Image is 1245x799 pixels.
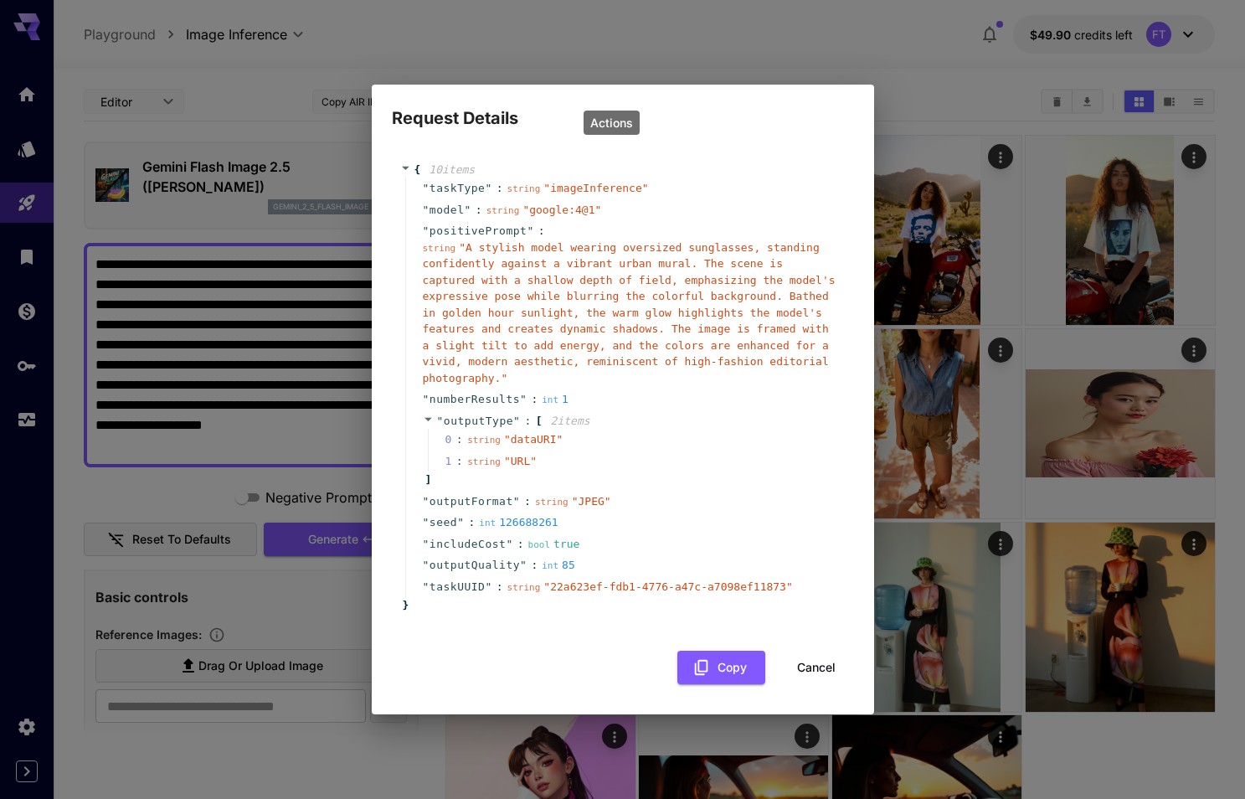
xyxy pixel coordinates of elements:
[429,163,475,176] span: 10 item s
[423,495,430,508] span: "
[513,495,520,508] span: "
[423,559,430,571] span: "
[506,538,512,550] span: "
[423,204,430,216] span: "
[542,557,575,574] div: 85
[430,514,457,531] span: seed
[430,536,507,553] span: includeCost
[414,162,421,178] span: {
[677,651,765,685] button: Copy
[430,579,486,595] span: taskUUID
[538,223,545,240] span: :
[542,394,558,405] span: int
[517,536,524,553] span: :
[423,241,836,384] span: " A stylish model wearing oversized sunglasses, standing confidently against a vibrant urban mura...
[456,431,463,448] div: :
[479,514,558,531] div: 126688261
[504,433,563,446] span: " dataURI "
[430,391,520,408] span: numberResults
[423,472,432,488] span: ]
[467,435,501,446] span: string
[486,205,520,216] span: string
[456,453,463,470] div: :
[423,393,430,405] span: "
[496,180,503,197] span: :
[423,224,430,237] span: "
[479,518,496,528] span: int
[543,580,792,593] span: " 22a623ef-fdb1-4776-a47c-a7098ef11873 "
[444,415,513,427] span: outputType
[520,559,527,571] span: "
[423,182,430,194] span: "
[542,391,568,408] div: 1
[423,243,456,254] span: string
[527,224,533,237] span: "
[513,415,520,427] span: "
[423,516,430,528] span: "
[400,597,409,614] span: }
[457,516,464,528] span: "
[551,415,590,427] span: 2 item s
[536,413,543,430] span: [
[372,85,874,131] h2: Request Details
[467,456,501,467] span: string
[496,579,503,595] span: :
[528,539,551,550] span: bool
[504,455,537,467] span: " URL "
[468,514,475,531] span: :
[535,497,568,508] span: string
[522,204,601,216] span: " google:4@1 "
[779,651,854,685] button: Cancel
[445,453,468,470] span: 1
[464,204,471,216] span: "
[423,580,430,593] span: "
[524,413,531,430] span: :
[572,495,611,508] span: " JPEG "
[485,182,491,194] span: "
[430,557,520,574] span: outputQuality
[430,493,513,510] span: outputFormat
[531,391,538,408] span: :
[528,536,580,553] div: true
[445,431,468,448] span: 0
[430,223,527,240] span: positivePrompt
[430,202,465,219] span: model
[485,580,491,593] span: "
[437,415,444,427] span: "
[543,182,648,194] span: " imageInference "
[507,582,541,593] span: string
[584,111,640,135] div: Actions
[430,180,486,197] span: taskType
[542,560,558,571] span: int
[507,183,541,194] span: string
[531,557,538,574] span: :
[524,493,531,510] span: :
[520,393,527,405] span: "
[423,538,430,550] span: "
[476,202,482,219] span: :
